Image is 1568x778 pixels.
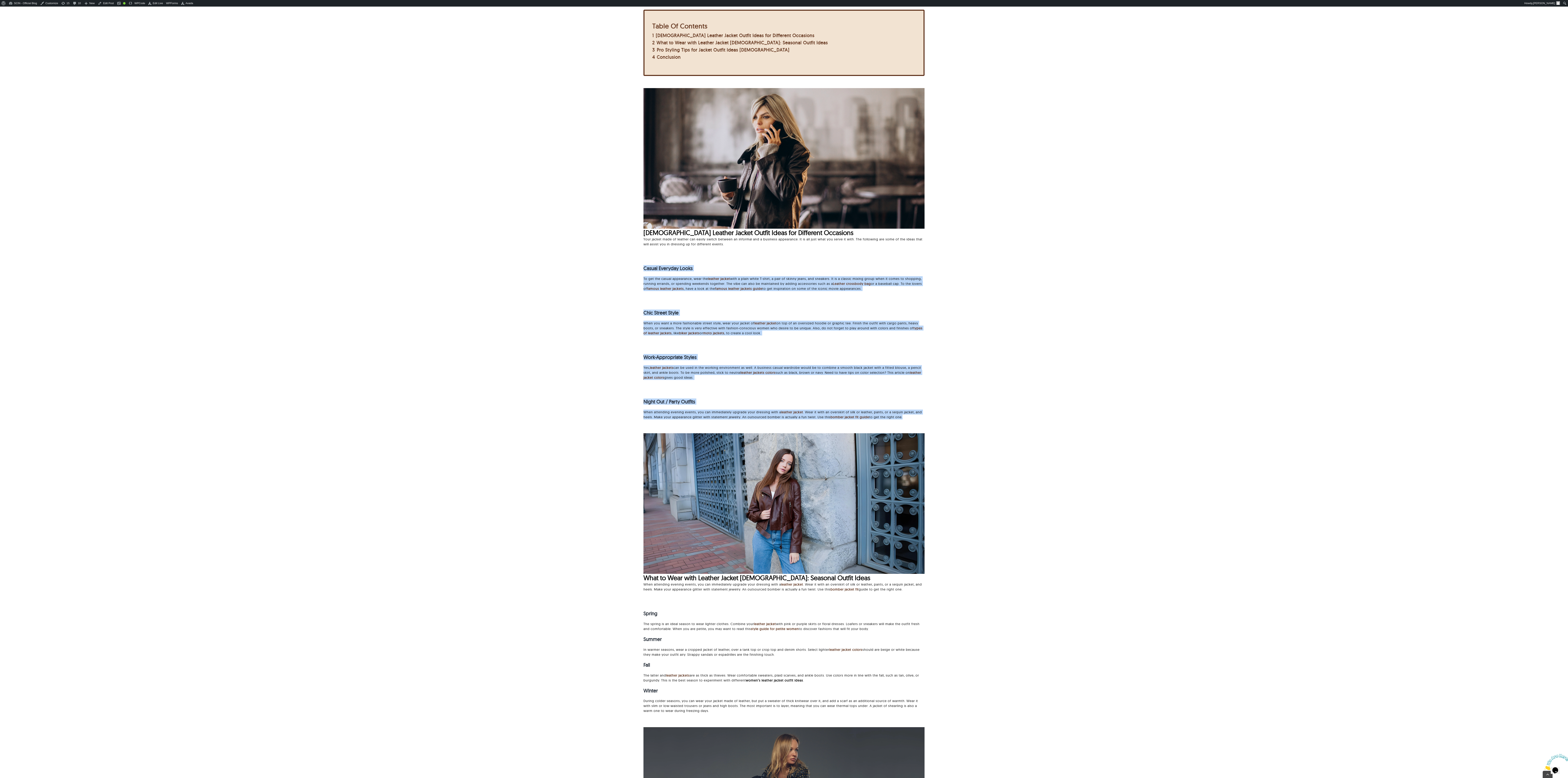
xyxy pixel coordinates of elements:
[833,282,871,286] a: Leather crossbody bag
[643,433,925,574] img: What to Wear with Leather Jacket Female: Seasonal Outfit Ideas
[829,648,862,652] a: leather jacket colors
[643,321,925,335] p: When you want a more fashionable street style, wear your jacket of on top of an oversized hoodie ...
[643,687,658,694] strong: Winter
[754,321,776,325] a: leather jacket
[1533,2,1555,5] span: [PERSON_NAME]
[708,277,730,281] a: leather jacket
[2,2,27,18] img: Chat attention grabber
[652,33,814,38] a: 1 [DEMOGRAPHIC_DATA] Leather Jacket Outfit Ideas for Different Occasions
[650,366,673,370] a: leather jackets
[652,22,707,30] b: Table Of Contents
[643,662,650,668] strong: Fall
[831,415,869,419] a: bomber jacket fit guide
[652,54,681,60] a: 4 Conclusion
[643,276,925,291] p: To get the casual appearance, wear the with a plain white T-shirt, a pair of skinny jeans, and sn...
[652,40,655,45] span: 2
[643,228,853,237] span: [DEMOGRAPHIC_DATA] Leather Jacket Outfit Ideas for Different Occasions
[656,33,814,38] span: [DEMOGRAPHIC_DATA] Leather Jacket Outfit Ideas for Different Occasions
[123,2,126,5] div: Good
[652,40,828,45] a: 2 What to Wear with Leather Jacket [DEMOGRAPHIC_DATA]: Seasonal Outfit Ideas
[715,287,762,291] a: famous leather jackets guide
[643,326,922,335] a: types of leather jackets
[643,410,925,419] p: When attending evening events, you can immediately upgrade your dressing with a . Wear it with an...
[652,47,790,53] a: 3 Pro Styling Tips for Jacket Outfit Ideas [DEMOGRAPHIC_DATA]
[643,673,925,683] p: The latter and are as thick as thieves. Wear comfortable sweaters, plaid scarves, and ankle boots...
[666,673,690,677] a: leather jackets
[703,331,724,335] a: moto jackets
[647,287,684,291] a: famous leather jackets
[643,574,870,582] span: What to Wear with Leather Jacket [DEMOGRAPHIC_DATA]: Seasonal Outfit Ideas
[643,636,662,642] strong: Summer
[643,398,695,405] strong: Night Out / Party Outfits
[781,410,803,414] a: leather jacket
[643,310,679,316] strong: Chic Street Style
[643,621,925,631] p: The spring is an ideal season to wear lighter clothes. Combine your with pink or purple skirts or...
[643,88,925,229] img: Female Leather Jacket Outfit Ideas for Different Occasions
[652,33,654,38] span: 1
[643,237,925,247] p: Your jacket made of leather can easily switch between an informal and a business appearance. It i...
[643,610,657,616] strong: Spring
[657,40,828,45] span: What to Wear with Leather Jacket [DEMOGRAPHIC_DATA]: Seasonal Outfit Ideas
[831,587,859,591] a: bomber jacket fit
[679,331,700,335] a: biker jackets
[751,627,799,631] a: style guide for petite women
[746,678,803,682] strong: women’s leather jacket outfit ideas
[781,582,803,586] a: leather jacket
[643,647,925,657] p: In warmer seasons, wear a cropped jacket of leather, over a tank top or crop top and denim shorts...
[741,370,776,375] a: leather jackets colors
[657,47,790,53] span: Pro Styling Tips for Jacket Outfit Ideas [DEMOGRAPHIC_DATA]
[643,365,925,380] p: Yes, can be used in the working environment as well. A business casual wardrobe would be to combi...
[643,265,693,271] strong: Casual Everyday Looks
[643,354,697,360] strong: Work-Appropriate Styles
[643,698,925,713] p: During colder seasons, you can wear your jacket made of leather, but put a sweater of thick knitw...
[652,54,655,60] span: 4
[652,47,655,53] span: 3
[657,54,681,60] span: Conclusion
[643,582,925,592] p: When attending evening events, you can immediately upgrade your dressing with a . Wear it with an...
[754,622,776,626] a: leather jacket
[1542,752,1568,772] iframe: chat widget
